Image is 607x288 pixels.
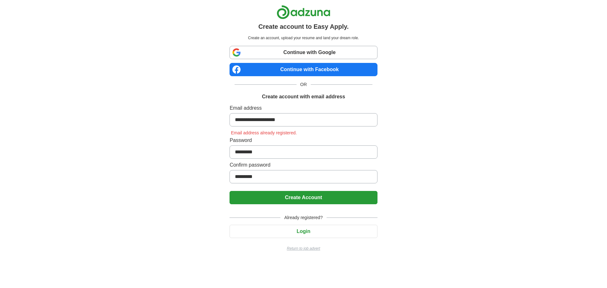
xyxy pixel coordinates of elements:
label: Password [230,137,377,144]
span: OR [297,81,311,88]
h1: Create account to Easy Apply. [258,22,349,31]
img: Adzuna logo [277,5,330,19]
label: Confirm password [230,161,377,169]
span: Already registered? [280,214,326,221]
button: Login [230,225,377,238]
a: Login [230,229,377,234]
button: Create Account [230,191,377,204]
h1: Create account with email address [262,93,345,101]
p: Create an account, upload your resume and land your dream role. [231,35,376,41]
a: Return to job advert [230,246,377,251]
a: Continue with Google [230,46,377,59]
a: Continue with Facebook [230,63,377,76]
span: Email address already registered. [230,130,298,135]
label: Email address [230,104,377,112]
